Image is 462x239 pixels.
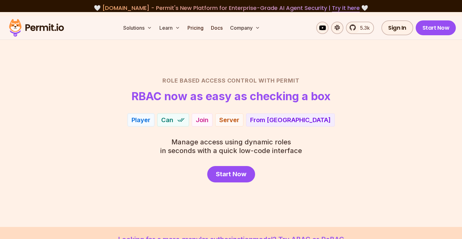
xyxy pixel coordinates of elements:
[102,4,360,12] span: [DOMAIN_NAME] - Permit's New Platform for Enterprise-Grade AI Agent Security |
[208,22,225,34] a: Docs
[161,116,173,124] span: Can
[196,116,208,124] div: Join
[346,22,374,34] a: 5.3k
[132,90,330,102] h1: RBAC now as easy as checking a box
[228,22,262,34] button: Company
[250,116,331,124] div: From [GEOGRAPHIC_DATA]
[381,20,413,35] a: Sign In
[258,76,300,85] span: with Permit
[416,20,456,35] a: Start Now
[185,22,206,34] a: Pricing
[6,17,67,38] img: Permit logo
[157,22,183,34] button: Learn
[160,138,302,155] p: in seconds with a quick low-code interface
[15,4,447,12] div: 🤍 🤍
[15,76,447,85] h2: Role Based Access Control
[207,166,255,182] a: Start Now
[219,116,239,124] div: Server
[216,170,246,178] span: Start Now
[121,22,154,34] button: Solutions
[160,138,302,146] span: Manage access using dynamic roles
[356,24,370,32] span: 5.3k
[132,116,150,124] div: Player
[332,4,360,12] a: Try it here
